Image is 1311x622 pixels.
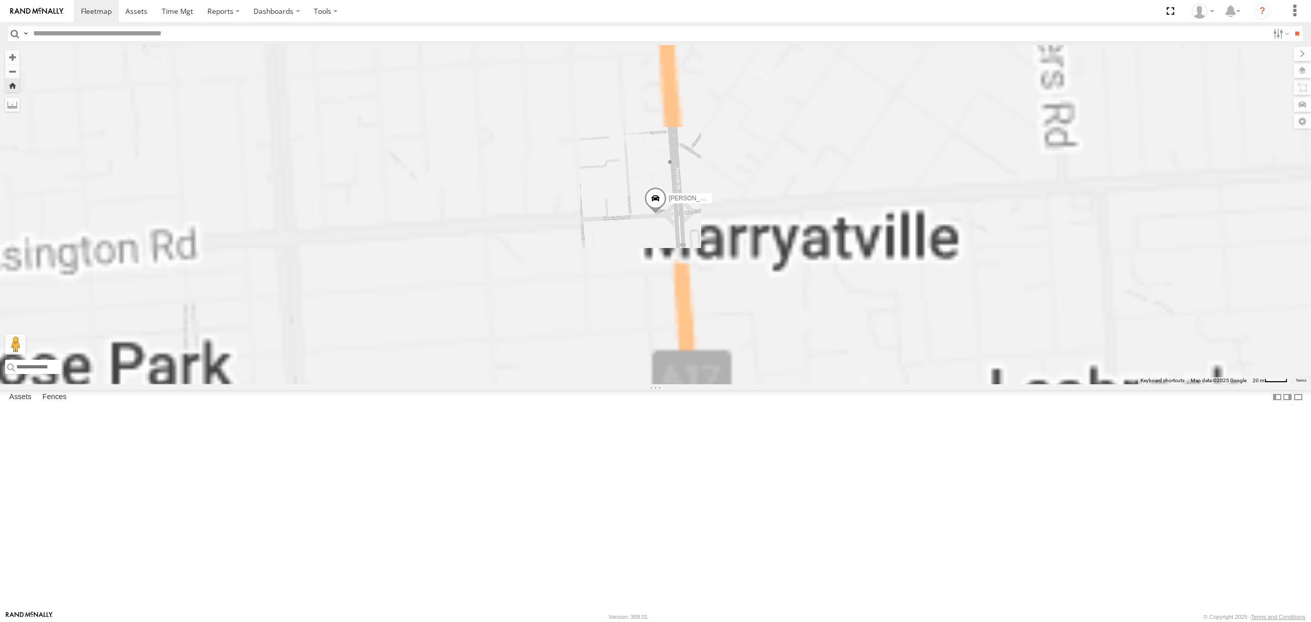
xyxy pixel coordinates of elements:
button: Map Scale: 20 m per 41 pixels [1250,377,1291,384]
label: Map Settings [1294,114,1311,129]
div: Peter Lu [1188,4,1218,19]
button: Zoom Home [5,78,19,92]
button: Drag Pegman onto the map to open Street View [5,334,26,355]
button: Zoom out [5,64,19,78]
span: [PERSON_NAME] [669,195,720,202]
label: Assets [4,390,36,404]
a: Visit our Website [6,612,53,622]
label: Hide Summary Table [1293,390,1303,405]
i: ? [1254,3,1271,19]
button: Zoom in [5,50,19,64]
img: rand-logo.svg [10,8,64,15]
label: Dock Summary Table to the Right [1282,390,1293,405]
div: © Copyright 2025 - [1203,614,1305,620]
span: 20 m [1253,378,1264,383]
button: Keyboard shortcuts [1140,377,1185,384]
a: Terms and Conditions [1251,614,1305,620]
label: Search Filter Options [1269,26,1291,41]
span: Map data ©2025 Google [1191,378,1246,383]
label: Fences [37,390,72,404]
label: Dock Summary Table to the Left [1272,390,1282,405]
label: Search Query [22,26,30,41]
div: Version: 309.01 [609,614,648,620]
label: Measure [5,97,19,112]
a: Terms (opens in new tab) [1296,379,1306,383]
